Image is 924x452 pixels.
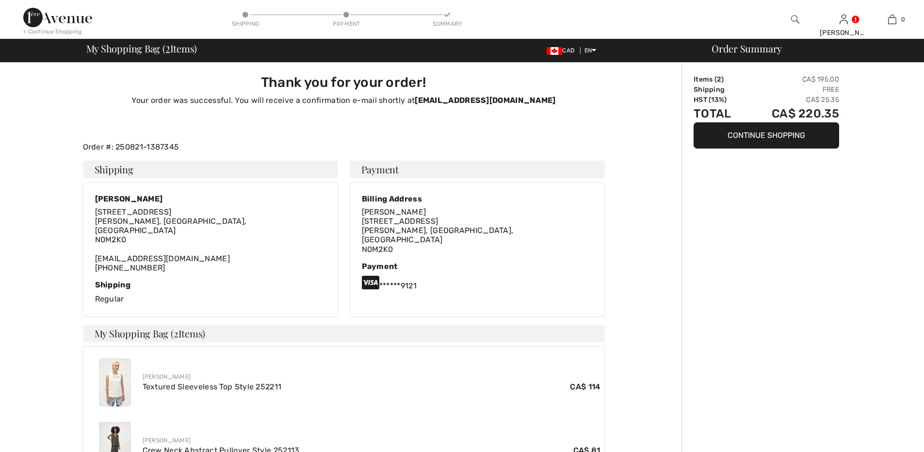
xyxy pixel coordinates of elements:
td: HST (13%) [694,95,746,105]
div: Payment [332,19,361,28]
td: CA$ 25.35 [746,95,839,105]
td: CA$ 195.00 [746,74,839,84]
span: CAD [547,47,578,54]
span: 2 [165,41,170,54]
span: EN [584,47,597,54]
img: Canadian Dollar [547,47,562,55]
div: Shipping [231,19,260,28]
a: 0 [868,14,916,25]
img: 1ère Avenue [23,8,92,27]
div: Regular [95,280,326,305]
td: Total [694,105,746,122]
span: 2 [717,75,721,84]
div: Summary [433,19,462,28]
div: < Continue Shopping [23,27,82,36]
td: Free [746,84,839,95]
div: Order #: 250821-1387345 [77,141,611,153]
a: Textured Sleeveless Top Style 252211 [143,382,282,391]
span: [PERSON_NAME] [362,207,426,217]
h4: Payment [350,161,605,178]
div: Payment [362,262,593,271]
td: Shipping [694,84,746,95]
img: My Bag [888,14,896,25]
img: Textured Sleeveless Top Style 252211 [99,358,131,406]
h4: Shipping [83,161,338,178]
button: Continue Shopping [694,122,839,149]
h4: My Shopping Bag ( Items) [83,325,605,342]
td: CA$ 220.35 [746,105,839,122]
span: 0 [901,15,905,24]
div: Billing Address [362,194,593,203]
img: My Info [840,14,848,25]
div: [PERSON_NAME] [143,372,600,381]
span: [STREET_ADDRESS] [PERSON_NAME], [GEOGRAPHIC_DATA], [GEOGRAPHIC_DATA] N0M2K0 [95,207,247,245]
span: 2 [174,327,178,340]
div: [PERSON_NAME] [143,436,600,445]
h3: Thank you for your order! [89,74,599,91]
span: CA$ 114 [570,381,600,393]
div: Shipping [95,280,326,289]
div: [EMAIL_ADDRESS][DOMAIN_NAME] [PHONE_NUMBER] [95,207,326,272]
p: Your order was successful. You will receive a confirmation e-mail shortly at [89,95,599,106]
div: [PERSON_NAME] [820,28,867,38]
td: Items ( ) [694,74,746,84]
strong: [EMAIL_ADDRESS][DOMAIN_NAME] [415,96,555,105]
div: Order Summary [700,44,918,53]
span: [STREET_ADDRESS] [PERSON_NAME], [GEOGRAPHIC_DATA], [GEOGRAPHIC_DATA] N0M2K0 [362,217,514,254]
a: Sign In [840,15,848,24]
span: My Shopping Bag ( Items) [86,44,197,53]
div: [PERSON_NAME] [95,194,326,203]
img: search the website [791,14,799,25]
